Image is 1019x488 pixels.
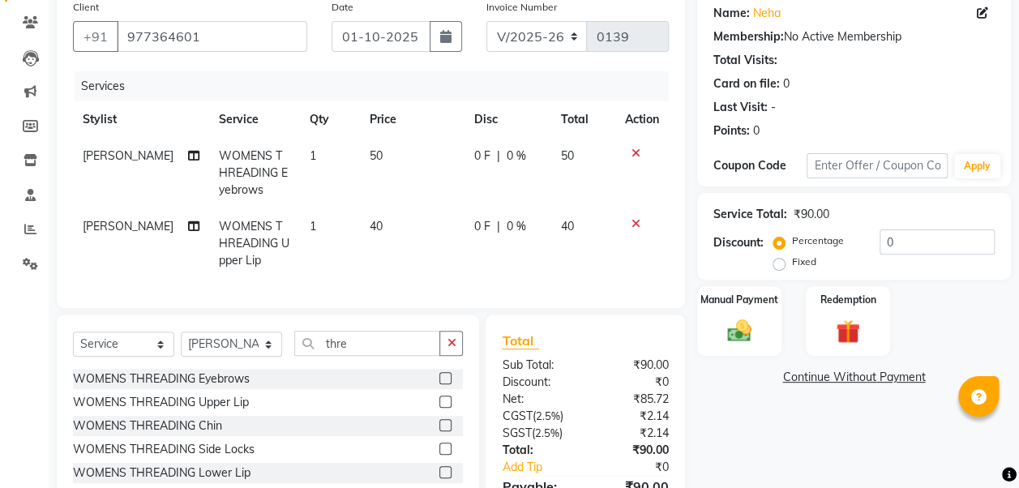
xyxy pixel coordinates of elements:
label: Manual Payment [700,293,778,307]
span: 1 [310,148,316,163]
span: 50 [561,148,574,163]
th: Service [209,101,300,138]
div: ₹2.14 [585,425,681,442]
div: 0 [753,122,760,139]
a: Neha [753,5,781,22]
span: 0 F [473,148,490,165]
span: 2.5% [534,426,559,439]
img: _gift.svg [828,317,867,347]
div: Last Visit: [713,99,768,116]
span: WOMENS THREADING Eyebrows [219,148,288,197]
span: [PERSON_NAME] [83,219,173,233]
label: Redemption [820,293,876,307]
div: Total Visits: [713,52,777,69]
th: Qty [300,101,360,138]
div: WOMENS THREADING Side Locks [73,441,255,458]
input: Search or Scan [294,331,440,356]
span: 0 % [506,218,525,235]
input: Enter Offer / Coupon Code [807,153,948,178]
div: Service Total: [713,206,787,223]
div: ₹85.72 [585,391,681,408]
div: Coupon Code [713,157,807,174]
button: +91 [73,21,118,52]
span: 0 F [473,218,490,235]
th: Price [360,101,465,138]
span: 1 [310,219,316,233]
img: _cash.svg [720,317,759,345]
th: Total [551,101,615,138]
label: Percentage [792,233,844,248]
a: Continue Without Payment [700,369,1008,386]
label: Fixed [792,255,816,269]
div: ₹0 [585,374,681,391]
div: ₹90.00 [585,442,681,459]
span: 50 [370,148,383,163]
div: Discount: [713,234,764,251]
div: ₹0 [602,459,681,476]
span: Total [502,332,539,349]
span: | [496,148,499,165]
span: SGST [502,426,531,440]
span: 40 [561,219,574,233]
div: WOMENS THREADING Upper Lip [73,394,249,411]
span: 2.5% [535,409,559,422]
div: Points: [713,122,750,139]
span: WOMENS THREADING Upper Lip [219,219,289,268]
div: ( ) [490,408,585,425]
span: [PERSON_NAME] [83,148,173,163]
div: Card on file: [713,75,780,92]
span: | [496,218,499,235]
div: Net: [490,391,585,408]
div: Membership: [713,28,784,45]
th: Disc [464,101,550,138]
div: Services [75,71,681,101]
span: CGST [502,409,532,423]
span: 40 [370,219,383,233]
input: Search by Name/Mobile/Email/Code [117,21,307,52]
div: - [771,99,776,116]
th: Action [615,101,669,138]
div: ( ) [490,425,585,442]
div: No Active Membership [713,28,995,45]
div: ₹90.00 [794,206,829,223]
div: Sub Total: [490,357,585,374]
span: 0 % [506,148,525,165]
div: Name: [713,5,750,22]
button: Apply [954,154,1000,178]
div: WOMENS THREADING Lower Lip [73,464,250,482]
div: ₹2.14 [585,408,681,425]
div: Total: [490,442,585,459]
div: 0 [783,75,790,92]
div: ₹90.00 [585,357,681,374]
a: Add Tip [490,459,601,476]
div: WOMENS THREADING Eyebrows [73,370,250,387]
th: Stylist [73,101,209,138]
div: Discount: [490,374,585,391]
div: WOMENS THREADING Chin [73,417,222,434]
